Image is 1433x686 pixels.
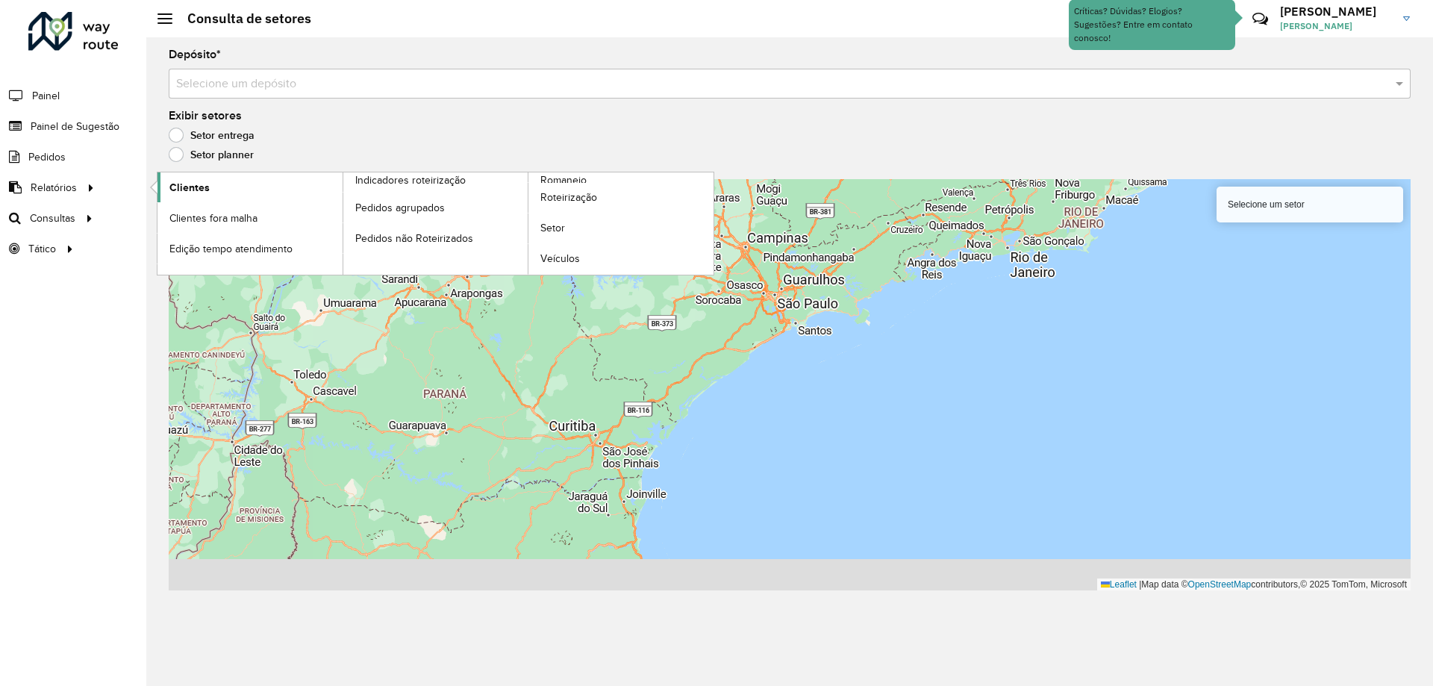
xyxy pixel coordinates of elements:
[540,190,597,205] span: Roteirização
[1217,187,1403,222] div: Selecione um setor
[169,211,257,226] span: Clientes fora malha
[540,172,587,188] span: Romaneio
[343,193,528,222] a: Pedidos agrupados
[528,213,714,243] a: Setor
[169,46,221,63] label: Depósito
[540,220,565,236] span: Setor
[1101,579,1137,590] a: Leaflet
[355,231,473,246] span: Pedidos não Roteirizados
[28,241,56,257] span: Tático
[1188,579,1252,590] a: OpenStreetMap
[528,244,714,274] a: Veículos
[169,241,293,257] span: Edição tempo atendimento
[343,223,528,253] a: Pedidos não Roteirizados
[355,200,445,216] span: Pedidos agrupados
[169,107,242,125] label: Exibir setores
[28,149,66,165] span: Pedidos
[157,172,343,202] a: Clientes
[528,183,714,213] a: Roteirização
[1280,19,1392,33] span: [PERSON_NAME]
[169,180,210,196] span: Clientes
[1097,579,1411,591] div: Map data © contributors,© 2025 TomTom, Microsoft
[32,88,60,104] span: Painel
[157,172,528,275] a: Indicadores roteirização
[30,211,75,226] span: Consultas
[355,172,466,188] span: Indicadores roteirização
[169,128,255,143] label: Setor entrega
[157,234,343,264] a: Edição tempo atendimento
[1280,4,1392,19] h3: [PERSON_NAME]
[31,119,119,134] span: Painel de Sugestão
[343,172,714,275] a: Romaneio
[169,147,254,162] label: Setor planner
[1244,3,1276,35] a: Contato Rápido
[31,180,77,196] span: Relatórios
[1139,579,1141,590] span: |
[540,251,580,266] span: Veículos
[157,203,343,233] a: Clientes fora malha
[172,10,311,27] h2: Consulta de setores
